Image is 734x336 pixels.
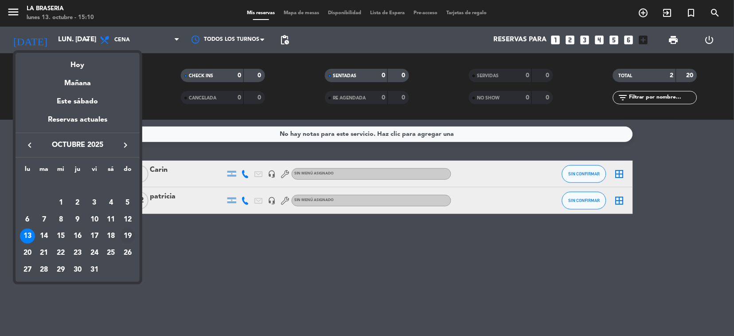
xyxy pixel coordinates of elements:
[16,71,140,89] div: Mañana
[119,164,136,178] th: domingo
[86,245,103,261] td: 24 de octubre de 2025
[16,53,140,71] div: Hoy
[86,164,103,178] th: viernes
[53,245,68,261] div: 22
[19,228,36,245] td: 13 de octubre de 2025
[103,195,118,210] div: 4
[52,164,69,178] th: miércoles
[103,245,120,261] td: 25 de octubre de 2025
[37,262,52,277] div: 28
[120,195,135,210] div: 5
[69,164,86,178] th: jueves
[70,262,85,277] div: 30
[20,229,35,244] div: 13
[22,139,38,151] button: keyboard_arrow_left
[103,194,120,211] td: 4 de octubre de 2025
[19,164,36,178] th: lunes
[119,228,136,245] td: 19 de octubre de 2025
[53,195,68,210] div: 1
[36,245,53,261] td: 21 de octubre de 2025
[69,228,86,245] td: 16 de octubre de 2025
[70,195,85,210] div: 2
[119,194,136,211] td: 5 de octubre de 2025
[87,212,102,227] div: 10
[69,194,86,211] td: 2 de octubre de 2025
[119,211,136,228] td: 12 de octubre de 2025
[86,228,103,245] td: 17 de octubre de 2025
[70,229,85,244] div: 16
[36,261,53,278] td: 28 de octubre de 2025
[119,245,136,261] td: 26 de octubre de 2025
[36,211,53,228] td: 7 de octubre de 2025
[37,212,52,227] div: 7
[86,211,103,228] td: 10 de octubre de 2025
[69,261,86,278] td: 30 de octubre de 2025
[20,212,35,227] div: 6
[53,212,68,227] div: 8
[103,211,120,228] td: 11 de octubre de 2025
[70,212,85,227] div: 9
[19,261,36,278] td: 27 de octubre de 2025
[38,139,117,151] span: octubre 2025
[52,245,69,261] td: 22 de octubre de 2025
[120,140,131,150] i: keyboard_arrow_right
[87,229,102,244] div: 17
[103,212,118,227] div: 11
[120,245,135,261] div: 26
[87,195,102,210] div: 3
[19,178,136,194] td: OCT.
[20,262,35,277] div: 27
[16,89,140,114] div: Este sábado
[53,229,68,244] div: 15
[87,262,102,277] div: 31
[37,245,52,261] div: 21
[52,194,69,211] td: 1 de octubre de 2025
[120,229,135,244] div: 19
[16,114,140,132] div: Reservas actuales
[52,211,69,228] td: 8 de octubre de 2025
[36,228,53,245] td: 14 de octubre de 2025
[117,139,133,151] button: keyboard_arrow_right
[69,211,86,228] td: 9 de octubre de 2025
[86,261,103,278] td: 31 de octubre de 2025
[103,245,118,261] div: 25
[103,228,120,245] td: 18 de octubre de 2025
[87,245,102,261] div: 24
[37,229,52,244] div: 14
[36,164,53,178] th: martes
[70,245,85,261] div: 23
[86,194,103,211] td: 3 de octubre de 2025
[103,164,120,178] th: sábado
[19,211,36,228] td: 6 de octubre de 2025
[103,229,118,244] div: 18
[52,228,69,245] td: 15 de octubre de 2025
[52,261,69,278] td: 29 de octubre de 2025
[53,262,68,277] div: 29
[24,140,35,150] i: keyboard_arrow_left
[19,245,36,261] td: 20 de octubre de 2025
[120,212,135,227] div: 12
[20,245,35,261] div: 20
[69,245,86,261] td: 23 de octubre de 2025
